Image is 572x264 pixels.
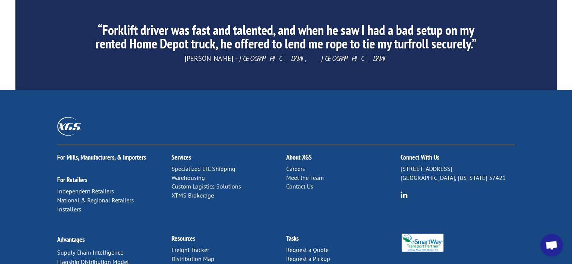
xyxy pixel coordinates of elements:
a: Freight Tracker [171,246,209,253]
a: Services [171,153,191,161]
img: group-6 [401,191,408,198]
img: XGS_Logos_ALL_2024_All_White [57,117,81,135]
span: [PERSON_NAME] – [185,54,387,63]
a: XTMS Brokerage [171,192,214,199]
a: Supply Chain Intelligence [57,248,123,256]
h2: Connect With Us [401,154,515,164]
a: Advantages [57,235,85,243]
h2: “Forklift driver was fast and talented, and when he saw I had a bad setup on my rented Home Depot... [86,23,486,54]
a: National & Regional Retailers [57,196,134,204]
a: For Retailers [57,175,87,184]
a: Specialized LTL Shipping [171,165,235,172]
a: Warehousing [171,174,205,181]
img: Smartway_Logo [401,234,445,252]
a: Careers [286,165,305,172]
a: Resources [171,234,195,242]
p: [STREET_ADDRESS] [GEOGRAPHIC_DATA], [US_STATE] 37421 [401,164,515,183]
a: Installers [57,205,81,213]
em: [GEOGRAPHIC_DATA], [GEOGRAPHIC_DATA] [239,54,387,63]
a: Request a Pickup [286,255,330,262]
a: Request a Quote [286,246,328,253]
a: Contact Us [286,183,313,190]
a: Independent Retailers [57,187,114,195]
a: About XGS [286,153,311,161]
h2: Tasks [286,235,400,245]
a: Custom Logistics Solutions [171,183,241,190]
a: For Mills, Manufacturers, & Importers [57,153,146,161]
a: Meet the Team [286,174,323,181]
a: Distribution Map [171,255,214,262]
div: Open chat [540,234,563,256]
